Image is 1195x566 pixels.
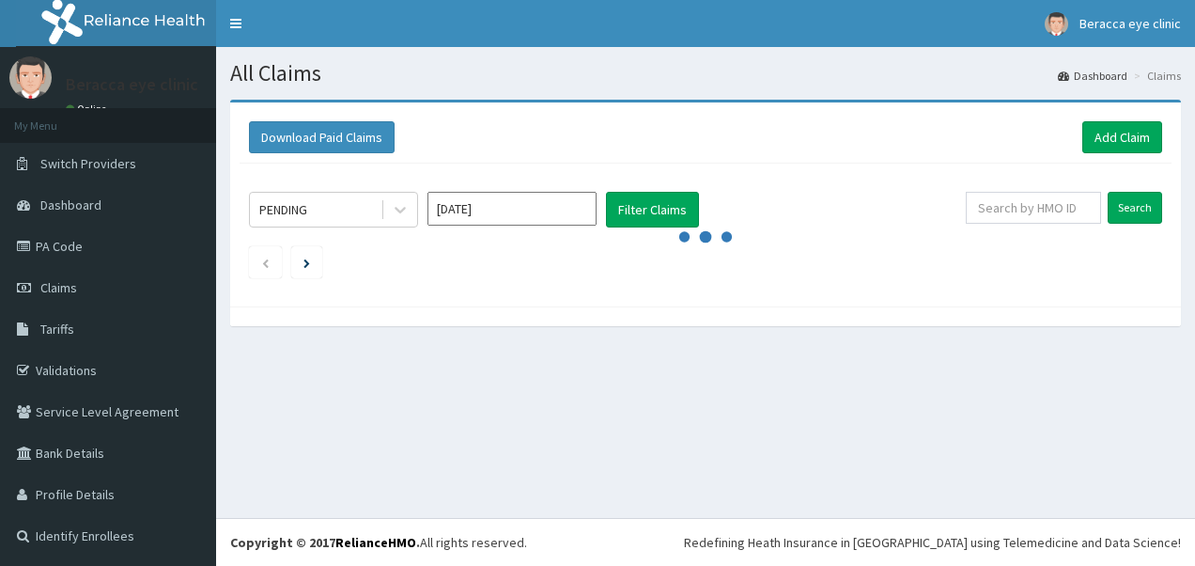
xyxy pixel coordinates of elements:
input: Select Month and Year [427,192,597,226]
div: PENDING [259,200,307,219]
img: User Image [1045,12,1068,36]
button: Download Paid Claims [249,121,395,153]
a: Next page [303,254,310,271]
a: Previous page [261,254,270,271]
span: Beracca eye clinic [1079,15,1181,32]
span: Tariffs [40,321,74,338]
footer: All rights reserved. [216,518,1195,566]
img: User Image [9,56,52,99]
strong: Copyright © 2017 . [230,534,420,551]
div: Redefining Heath Insurance in [GEOGRAPHIC_DATA] using Telemedicine and Data Science! [684,533,1181,552]
span: Switch Providers [40,155,136,172]
button: Filter Claims [606,192,699,228]
span: Claims [40,279,77,296]
span: Dashboard [40,197,101,213]
a: Online [66,102,111,116]
p: Beracca eye clinic [66,76,198,93]
input: Search by HMO ID [966,192,1101,224]
a: RelianceHMO [335,534,416,551]
a: Dashboard [1058,68,1127,84]
li: Claims [1129,68,1181,84]
svg: audio-loading [677,209,734,265]
a: Add Claim [1082,121,1162,153]
h1: All Claims [230,61,1181,86]
input: Search [1108,192,1162,224]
